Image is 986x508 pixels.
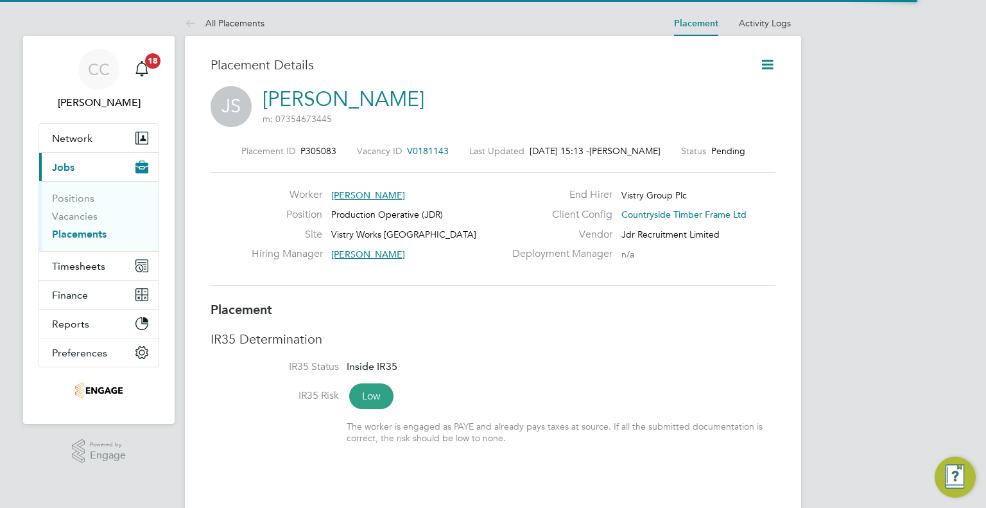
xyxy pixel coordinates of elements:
[935,457,976,498] button: Engage Resource Center
[681,145,706,157] label: Status
[129,49,155,90] a: 18
[331,229,476,240] span: Vistry Works [GEOGRAPHIC_DATA]
[589,145,661,157] span: [PERSON_NAME]
[505,228,612,241] label: Vendor
[39,252,159,280] button: Timesheets
[52,318,89,330] span: Reports
[331,209,443,220] span: Production Operative (JDR)
[39,310,159,338] button: Reports
[252,247,322,261] label: Hiring Manager
[39,338,159,367] button: Preferences
[52,289,88,301] span: Finance
[331,189,405,201] span: [PERSON_NAME]
[621,249,634,260] span: n/a
[211,389,339,403] label: IR35 Risk
[300,145,336,157] span: P305083
[90,450,126,461] span: Engage
[357,145,402,157] label: Vacancy ID
[52,192,94,204] a: Positions
[39,380,159,401] a: Go to home page
[674,18,718,29] a: Placement
[145,53,160,69] span: 18
[52,228,107,240] a: Placements
[39,49,159,110] a: CC[PERSON_NAME]
[52,260,105,272] span: Timesheets
[252,208,322,222] label: Position
[505,208,612,222] label: Client Config
[88,61,110,78] span: CC
[252,188,322,202] label: Worker
[263,87,424,112] a: [PERSON_NAME]
[252,228,322,241] label: Site
[263,113,332,125] span: m: 07354673445
[39,95,159,110] span: Chelsea Clarke
[23,36,175,424] nav: Main navigation
[52,347,107,359] span: Preferences
[211,302,272,317] b: Placement
[621,209,747,220] span: Countryside Timber Frame Ltd
[331,249,405,260] span: [PERSON_NAME]
[211,86,252,127] span: JS
[52,161,74,173] span: Jobs
[621,189,687,201] span: Vistry Group Plc
[349,383,394,409] span: Low
[211,57,740,73] h3: Placement Details
[347,421,775,444] div: The worker is engaged as PAYE and already pays taxes at source. If all the submitted documentatio...
[39,153,159,181] button: Jobs
[505,188,612,202] label: End Hirer
[241,145,295,157] label: Placement ID
[407,145,449,157] span: V0181143
[469,145,524,157] label: Last Updated
[347,360,397,372] span: Inside IR35
[39,124,159,152] button: Network
[211,331,775,347] h3: IR35 Determination
[72,439,126,464] a: Powered byEngage
[711,145,745,157] span: Pending
[211,360,339,374] label: IR35 Status
[505,247,612,261] label: Deployment Manager
[621,229,720,240] span: Jdr Recruitment Limited
[90,439,126,450] span: Powered by
[52,132,92,145] span: Network
[185,17,264,29] a: All Placements
[39,281,159,309] button: Finance
[74,380,123,401] img: jdr-logo-retina.png
[739,17,791,29] a: Activity Logs
[52,210,98,222] a: Vacancies
[39,181,159,251] div: Jobs
[530,145,589,157] span: [DATE] 15:13 -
